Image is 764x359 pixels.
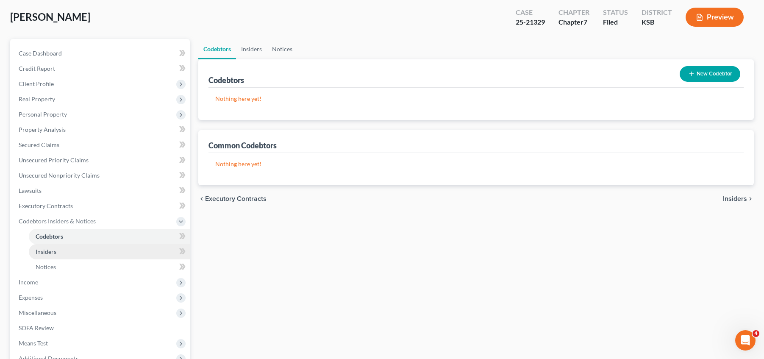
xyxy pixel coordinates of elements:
[29,229,190,244] a: Codebtors
[19,340,48,347] span: Means Test
[267,39,297,59] a: Notices
[19,324,54,331] span: SOFA Review
[19,278,38,286] span: Income
[19,309,56,316] span: Miscellaneous
[558,8,589,17] div: Chapter
[36,248,56,255] span: Insiders
[198,195,267,202] button: chevron_left Executory Contracts
[29,244,190,259] a: Insiders
[558,17,589,27] div: Chapter
[12,153,190,168] a: Unsecured Priority Claims
[12,183,190,198] a: Lawsuits
[19,50,62,57] span: Case Dashboard
[583,18,587,26] span: 7
[29,259,190,275] a: Notices
[215,160,737,168] p: Nothing here yet!
[19,126,66,133] span: Property Analysis
[19,95,55,103] span: Real Property
[642,8,672,17] div: District
[10,11,90,23] span: [PERSON_NAME]
[215,95,737,103] p: Nothing here yet!
[686,8,744,27] button: Preview
[12,198,190,214] a: Executory Contracts
[735,330,756,351] iframe: Intercom live chat
[753,330,759,337] span: 4
[19,202,73,209] span: Executory Contracts
[12,137,190,153] a: Secured Claims
[12,61,190,76] a: Credit Report
[642,17,672,27] div: KSB
[19,294,43,301] span: Expenses
[19,217,96,225] span: Codebtors Insiders & Notices
[516,17,545,27] div: 25-21329
[747,195,754,202] i: chevron_right
[680,66,740,82] button: New Codebtor
[36,263,56,270] span: Notices
[603,17,628,27] div: Filed
[198,195,205,202] i: chevron_left
[12,122,190,137] a: Property Analysis
[198,39,236,59] a: Codebtors
[19,156,89,164] span: Unsecured Priority Claims
[603,8,628,17] div: Status
[19,65,55,72] span: Credit Report
[19,172,100,179] span: Unsecured Nonpriority Claims
[19,80,54,87] span: Client Profile
[516,8,545,17] div: Case
[236,39,267,59] a: Insiders
[12,168,190,183] a: Unsecured Nonpriority Claims
[723,195,747,202] span: Insiders
[19,187,42,194] span: Lawsuits
[12,320,190,336] a: SOFA Review
[208,75,244,85] div: Codebtors
[723,195,754,202] button: Insiders chevron_right
[19,141,59,148] span: Secured Claims
[36,233,63,240] span: Codebtors
[208,140,277,150] div: Common Codebtors
[12,46,190,61] a: Case Dashboard
[205,195,267,202] span: Executory Contracts
[19,111,67,118] span: Personal Property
